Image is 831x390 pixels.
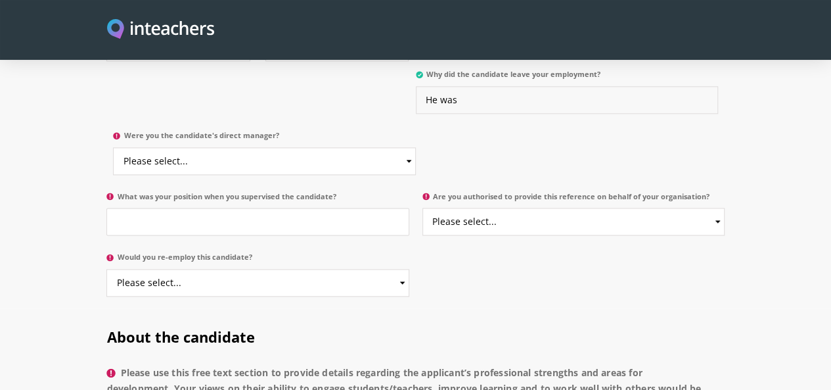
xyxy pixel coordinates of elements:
[113,131,415,147] label: Were you the candidate's direct manager?
[416,70,718,86] label: Why did the candidate leave your employment?
[106,327,254,347] span: About the candidate
[106,192,409,208] label: What was your position when you supervised the candidate?
[106,253,409,269] label: Would you re-employ this candidate?
[107,19,214,41] img: Inteachers
[107,19,214,41] a: Visit this site's homepage
[422,192,725,208] label: Are you authorised to provide this reference on behalf of your organisation?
